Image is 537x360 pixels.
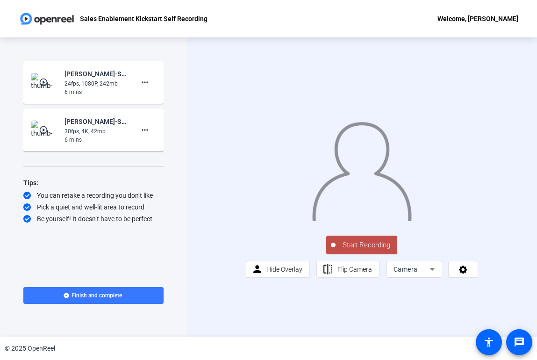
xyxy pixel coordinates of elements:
[23,177,164,188] div: Tips:
[31,121,58,139] img: thumb-nail
[31,73,58,92] img: thumb-nail
[483,337,494,348] mat-icon: accessibility
[23,214,164,223] div: Be yourself! It doesn’t have to be perfect
[64,88,127,96] div: 6 mins
[266,266,302,273] span: Hide Overlay
[316,261,379,278] button: Flip Camera
[19,9,75,28] img: OpenReel logo
[312,116,412,221] img: overlay
[80,13,208,24] p: Sales Enablement Kickstart Self Recording
[64,79,127,88] div: 24fps, 1080P, 242mb
[336,240,397,251] span: Start Recording
[23,191,164,200] div: You can retake a recording you don’t like
[72,292,122,299] span: Finish and complete
[64,68,127,79] div: [PERSON_NAME]-Sales Enablement Kickstart 2025-Sales Enablement Kickstart Self Recording-175587283...
[5,344,55,353] div: © 2025 OpenReel
[23,202,164,212] div: Pick a quiet and well-lit area to record
[322,264,334,275] mat-icon: flip
[64,116,127,127] div: [PERSON_NAME]-Sales Enablement Kickstart 2025-Sales Enablement Kickstart Self Recording-175587283...
[39,125,50,135] mat-icon: play_circle_outline
[437,13,518,24] div: Welcome, [PERSON_NAME]
[39,78,50,87] mat-icon: play_circle_outline
[64,136,127,144] div: 6 mins
[337,266,372,273] span: Flip Camera
[251,264,263,275] mat-icon: person
[139,77,150,88] mat-icon: more_horiz
[326,236,397,254] button: Start Recording
[514,337,525,348] mat-icon: message
[246,261,310,278] button: Hide Overlay
[64,127,127,136] div: 30fps, 4K, 42mb
[139,124,150,136] mat-icon: more_horiz
[394,266,418,273] span: Camera
[23,287,164,304] button: Finish and complete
